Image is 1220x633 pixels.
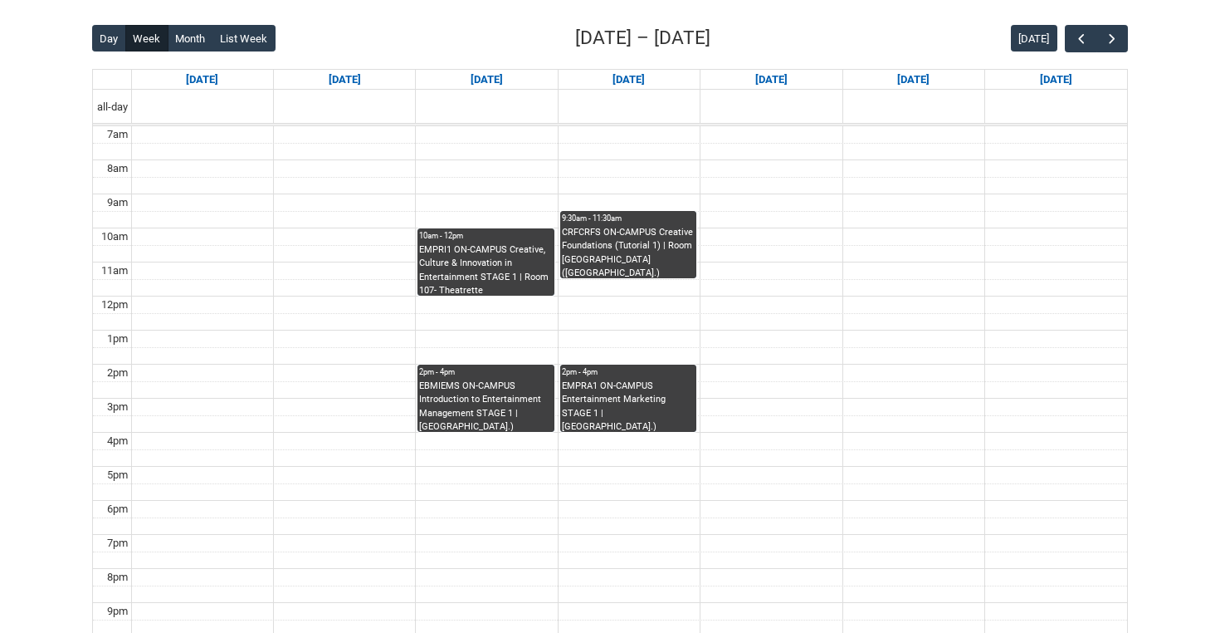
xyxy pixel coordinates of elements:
h2: [DATE] – [DATE] [575,24,710,52]
div: 12pm [98,297,131,313]
div: CRFCRFS ON-CAMPUS Creative Foundations (Tutorial 1) | Room [GEOGRAPHIC_DATA] ([GEOGRAPHIC_DATA].)... [562,226,695,278]
div: 8pm [104,569,131,586]
button: Next Week [1096,25,1128,52]
div: 2pm [104,365,131,381]
div: 7am [104,126,131,143]
a: Go to September 17, 2025 [609,70,648,90]
a: Go to September 19, 2025 [894,70,933,90]
div: 7pm [104,535,131,552]
button: [DATE] [1011,25,1057,52]
button: Previous Week [1065,25,1096,52]
div: EMPRA1 ON-CAMPUS Entertainment Marketing STAGE 1 | [GEOGRAPHIC_DATA].) (capacity x20ppl) | [PERSO... [562,380,695,432]
div: 5pm [104,467,131,483]
button: List Week [212,25,276,52]
div: 9:30am - 11:30am [562,213,695,224]
div: 8am [104,160,131,177]
a: Go to September 18, 2025 [752,70,791,90]
div: 10am [98,228,131,245]
div: 11am [98,263,131,279]
a: Go to September 14, 2025 [183,70,222,90]
div: EBMIEMS ON-CAMPUS Introduction to Entertainment Management STAGE 1 | [GEOGRAPHIC_DATA].) (capacit... [419,380,552,432]
button: Day [92,25,126,52]
div: 9am [104,194,131,211]
button: Month [168,25,213,52]
a: Go to September 16, 2025 [467,70,506,90]
a: Go to September 20, 2025 [1037,70,1076,90]
div: 9pm [104,603,131,620]
div: 2pm - 4pm [419,366,552,378]
div: 1pm [104,331,131,347]
div: 4pm [104,433,131,449]
div: 6pm [104,501,131,518]
a: Go to September 15, 2025 [325,70,364,90]
button: Week [125,25,168,52]
div: 10am - 12pm [419,230,552,242]
div: 3pm [104,399,131,415]
span: all-day [94,99,131,115]
div: EMPRI1 ON-CAMPUS Creative, Culture & Innovation in Entertainment STAGE 1 | Room 107- Theatrette (... [419,243,552,296]
div: 2pm - 4pm [562,366,695,378]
